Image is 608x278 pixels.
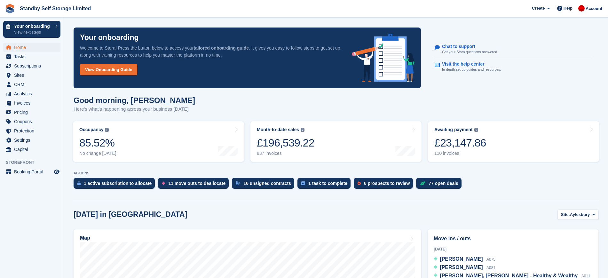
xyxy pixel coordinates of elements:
[74,106,195,113] p: Here's what's happening across your business [DATE]
[557,210,598,220] button: Site: Aylesbury
[564,5,572,12] span: Help
[14,167,52,176] span: Booking Portal
[80,44,342,59] p: Welcome to Stora! Press the button below to access your . It gives you easy to follow steps to ge...
[532,5,545,12] span: Create
[84,181,152,186] div: 1 active subscription to allocate
[14,117,52,126] span: Coupons
[364,181,410,186] div: 6 prospects to review
[297,178,354,192] a: 1 task to complete
[3,167,60,176] a: menu
[3,21,60,38] a: Your onboarding View next steps
[3,108,60,117] a: menu
[14,99,52,107] span: Invoices
[3,43,60,52] a: menu
[257,151,314,156] div: 837 invoices
[250,121,422,162] a: Month-to-date sales £196,539.22 837 invoices
[3,80,60,89] a: menu
[193,45,249,51] strong: tailored onboarding guide
[14,52,52,61] span: Tasks
[14,29,52,35] p: View next steps
[3,89,60,98] a: menu
[232,178,297,192] a: 16 unsigned contracts
[6,159,64,166] span: Storefront
[14,43,52,52] span: Home
[79,151,116,156] div: No change [DATE]
[442,49,498,55] p: Get your Stora questions answered.
[429,181,458,186] div: 77 open deals
[301,181,305,185] img: task-75834270c22a3079a89374b754ae025e5fb1db73e45f91037f5363f120a921f8.svg
[105,128,109,132] img: icon-info-grey-7440780725fd019a000dd9b08b2336e03edf1995a4989e88bcd33f0948082b44.svg
[3,126,60,135] a: menu
[354,178,416,192] a: 6 prospects to review
[434,136,486,149] div: £23,147.86
[440,256,483,262] span: [PERSON_NAME]
[578,5,585,12] img: Aaron Winter
[440,265,483,270] span: [PERSON_NAME]
[3,99,60,107] a: menu
[74,178,158,192] a: 1 active subscription to allocate
[3,136,60,145] a: menu
[257,136,314,149] div: £196,539.22
[3,145,60,154] a: menu
[434,151,486,156] div: 110 invoices
[17,3,93,14] a: Standby Self Storage Limited
[442,61,496,67] p: Visit the help center
[3,52,60,61] a: menu
[168,181,225,186] div: 11 move outs to deallocate
[80,34,139,41] p: Your onboarding
[14,61,52,70] span: Subscriptions
[162,181,165,185] img: move_outs_to_deallocate_icon-f764333ba52eb49d3ac5e1228854f67142a1ed5810a6f6cc68b1a99e826820c5.svg
[14,24,52,28] p: Your onboarding
[435,41,592,58] a: Chat to support Get your Stora questions answered.
[358,181,361,185] img: prospect-51fa495bee0391a8d652442698ab0144808aea92771e9ea1ae160a38d050c398.svg
[14,126,52,135] span: Protection
[80,235,90,241] h2: Map
[474,128,478,132] img: icon-info-grey-7440780725fd019a000dd9b08b2336e03edf1995a4989e88bcd33f0948082b44.svg
[53,168,60,176] a: Preview store
[14,71,52,80] span: Sites
[14,136,52,145] span: Settings
[586,5,602,12] span: Account
[308,181,347,186] div: 1 task to complete
[486,257,495,262] span: A075
[74,96,195,105] h1: Good morning, [PERSON_NAME]
[420,181,425,186] img: deal-1b604bf984904fb50ccaf53a9ad4b4a5d6e5aea283cecdc64d6e3604feb123c2.svg
[428,121,599,162] a: Awaiting payment £23,147.86 110 invoices
[77,181,81,185] img: active_subscription_to_allocate_icon-d502201f5373d7db506a760aba3b589e785aa758c864c3986d89f69b8ff3...
[14,80,52,89] span: CRM
[73,121,244,162] a: Occupancy 85.52% No change [DATE]
[434,246,592,252] div: [DATE]
[79,127,103,132] div: Occupancy
[434,255,495,264] a: [PERSON_NAME] A075
[74,210,187,219] h2: [DATE] in [GEOGRAPHIC_DATA]
[236,181,240,185] img: contract_signature_icon-13c848040528278c33f63329250d36e43548de30e8caae1d1a13099fd9432cc5.svg
[14,89,52,98] span: Analytics
[243,181,291,186] div: 16 unsigned contracts
[434,127,473,132] div: Awaiting payment
[570,211,590,218] span: Aylesbury
[352,34,415,82] img: onboarding-info-6c161a55d2c0e0a8cae90662b2fe09162a5109e8cc188191df67fb4f79e88e88.svg
[434,264,495,272] a: [PERSON_NAME] A081
[14,108,52,117] span: Pricing
[257,127,299,132] div: Month-to-date sales
[3,71,60,80] a: menu
[434,235,592,242] h2: Move ins / outs
[3,61,60,70] a: menu
[561,211,570,218] span: Site:
[486,266,495,270] span: A081
[158,178,232,192] a: 11 move outs to deallocate
[435,58,592,75] a: Visit the help center In-depth set up guides and resources.
[14,145,52,154] span: Capital
[301,128,304,132] img: icon-info-grey-7440780725fd019a000dd9b08b2336e03edf1995a4989e88bcd33f0948082b44.svg
[442,67,501,72] p: In-depth set up guides and resources.
[416,178,465,192] a: 77 open deals
[74,171,598,175] p: ACTIONS
[5,4,15,13] img: stora-icon-8386f47178a22dfd0bd8f6a31ec36ba5ce8667c1dd55bd0f319d3a0aa187defe.svg
[80,64,137,75] a: View Onboarding Guide
[442,44,493,49] p: Chat to support
[79,136,116,149] div: 85.52%
[3,117,60,126] a: menu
